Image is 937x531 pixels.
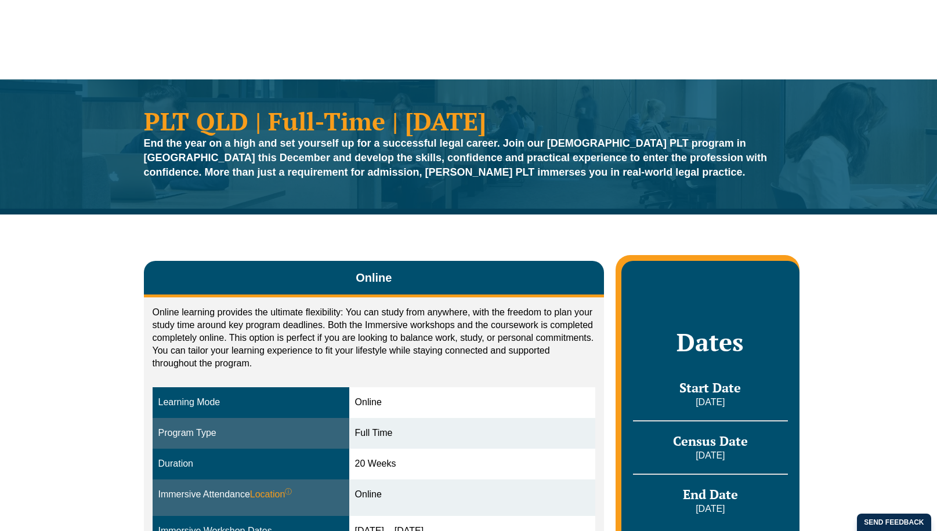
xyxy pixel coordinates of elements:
[355,396,590,409] div: Online
[250,488,292,501] span: Location
[144,137,768,178] strong: End the year on a high and set yourself up for a successful legal career. Join our [DEMOGRAPHIC_D...
[355,427,590,440] div: Full Time
[633,449,787,462] p: [DATE]
[355,488,590,501] div: Online
[144,108,794,133] h1: PLT QLD | Full-Time | [DATE]
[633,503,787,515] p: [DATE]
[158,427,343,440] div: Program Type
[633,396,787,409] p: [DATE]
[356,270,392,286] span: Online
[158,488,343,501] div: Immersive Attendance
[673,432,748,449] span: Census Date
[683,486,738,503] span: End Date
[153,306,596,370] p: Online learning provides the ultimate flexibility: You can study from anywhere, with the freedom ...
[355,457,590,471] div: 20 Weeks
[158,457,343,471] div: Duration
[285,488,292,496] sup: ⓘ
[679,379,741,396] span: Start Date
[633,328,787,357] h2: Dates
[158,396,343,409] div: Learning Mode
